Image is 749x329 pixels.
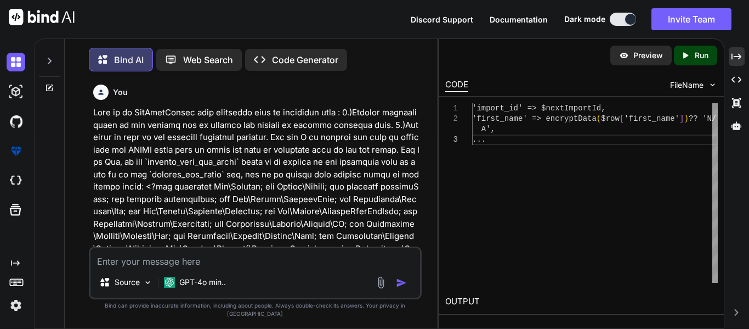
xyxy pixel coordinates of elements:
[445,103,458,114] div: 1
[7,142,25,160] img: premium
[620,114,624,123] span: [
[411,15,473,24] span: Discord Support
[272,53,338,66] p: Code Generator
[472,104,606,113] span: 'import_id' => $nextImportId,
[179,277,226,288] p: GPT-4o min..
[113,87,128,98] h6: You
[670,80,703,91] span: FileName
[708,80,717,90] img: chevron down
[689,114,716,123] span: ?? 'N/
[396,277,407,288] img: icon
[651,8,731,30] button: Invite Team
[633,50,663,61] p: Preview
[445,135,458,145] div: 3
[7,171,25,190] img: cloudideIcon
[597,114,601,123] span: (
[472,135,486,144] span: ...
[472,114,597,123] span: 'first_name' => encryptData
[411,14,473,25] button: Discord Support
[490,15,548,24] span: Documentation
[114,53,144,66] p: Bind AI
[439,289,724,315] h2: OUTPUT
[601,114,620,123] span: $row
[115,277,140,288] p: Source
[490,14,548,25] button: Documentation
[7,296,25,315] img: settings
[684,114,689,123] span: )
[624,114,679,123] span: 'first_name'
[374,276,387,289] img: attachment
[164,277,175,288] img: GPT-4o mini
[564,14,605,25] span: Dark mode
[619,51,629,60] img: preview
[143,278,152,287] img: Pick Models
[183,53,233,66] p: Web Search
[89,302,422,318] p: Bind can provide inaccurate information, including about people. Always double-check its answers....
[481,125,495,133] span: A',
[445,114,458,124] div: 2
[7,112,25,131] img: githubDark
[695,50,708,61] p: Run
[9,9,75,25] img: Bind AI
[7,82,25,101] img: darkAi-studio
[445,79,468,92] div: CODE
[7,53,25,71] img: darkChat
[679,114,684,123] span: ]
